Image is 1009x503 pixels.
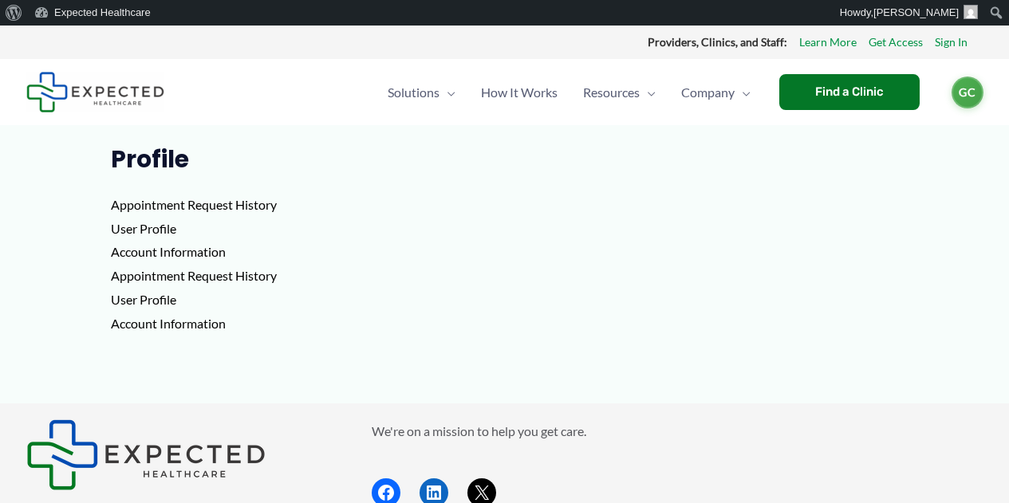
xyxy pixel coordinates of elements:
img: Expected Healthcare Logo - side, dark font, small [26,72,164,112]
a: How It Works [468,65,570,120]
span: Solutions [388,65,439,120]
h1: Profile [111,145,898,174]
aside: Footer Widget 1 [26,419,332,490]
span: Menu Toggle [640,65,656,120]
span: Menu Toggle [735,65,751,120]
p: Appointment Request History User Profile Account Information Appointment Request History User Pro... [111,193,898,335]
p: We're on a mission to help you get care. [372,419,983,443]
span: Company [681,65,735,120]
nav: Primary Site Navigation [375,65,763,120]
a: ResourcesMenu Toggle [570,65,668,120]
a: CompanyMenu Toggle [668,65,763,120]
span: Resources [583,65,640,120]
a: Find a Clinic [779,74,920,110]
span: Menu Toggle [439,65,455,120]
a: SolutionsMenu Toggle [375,65,468,120]
a: Learn More [799,32,857,53]
a: GC [952,77,983,108]
a: Sign In [935,32,968,53]
strong: Providers, Clinics, and Staff: [648,35,787,49]
a: Get Access [869,32,923,53]
span: How It Works [481,65,558,120]
span: [PERSON_NAME] [873,6,959,18]
img: Expected Healthcare Logo - side, dark font, small [26,419,266,490]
